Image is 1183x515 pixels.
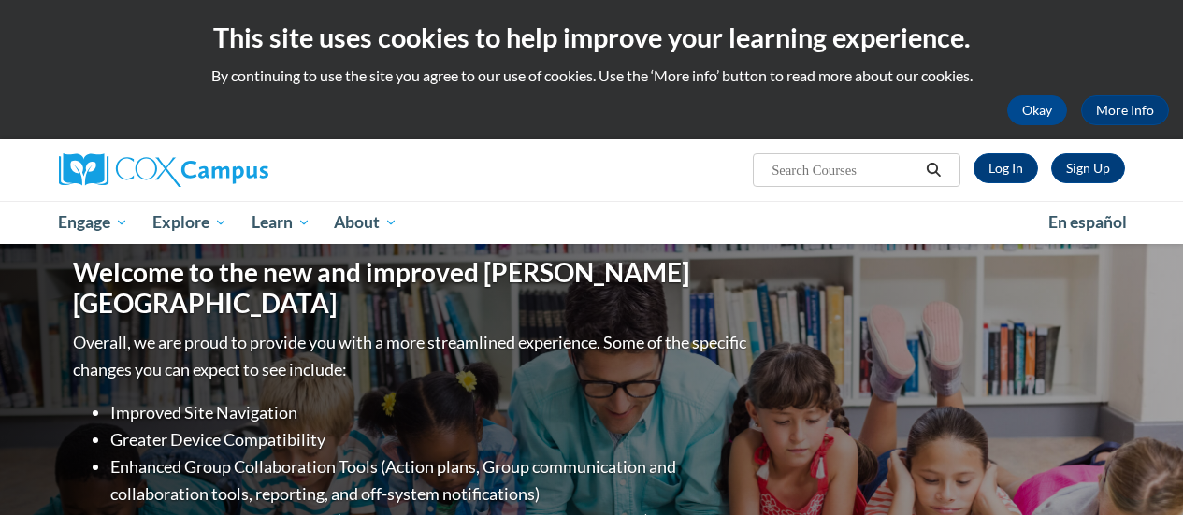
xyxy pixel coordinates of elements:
h2: This site uses cookies to help improve your learning experience. [14,19,1169,56]
div: Main menu [45,201,1139,244]
li: Improved Site Navigation [110,399,751,426]
a: Cox Campus [59,153,396,187]
a: Explore [140,201,239,244]
a: About [322,201,410,244]
li: Greater Device Compatibility [110,426,751,453]
a: Learn [239,201,323,244]
span: Engage [58,211,128,234]
a: En español [1036,203,1139,242]
span: Explore [152,211,227,234]
span: About [334,211,397,234]
p: Overall, we are proud to provide you with a more streamlined experience. Some of the specific cha... [73,329,751,383]
a: Register [1051,153,1125,183]
a: Engage [47,201,141,244]
button: Search [919,159,947,181]
iframe: Button to launch messaging window [1108,440,1168,500]
span: Learn [252,211,310,234]
button: Okay [1007,95,1067,125]
img: Cox Campus [59,153,268,187]
input: Search Courses [770,159,919,181]
a: Log In [974,153,1038,183]
p: By continuing to use the site you agree to our use of cookies. Use the ‘More info’ button to read... [14,65,1169,86]
span: En español [1048,212,1127,232]
h1: Welcome to the new and improved [PERSON_NAME][GEOGRAPHIC_DATA] [73,257,751,320]
a: More Info [1081,95,1169,125]
li: Enhanced Group Collaboration Tools (Action plans, Group communication and collaboration tools, re... [110,453,751,508]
